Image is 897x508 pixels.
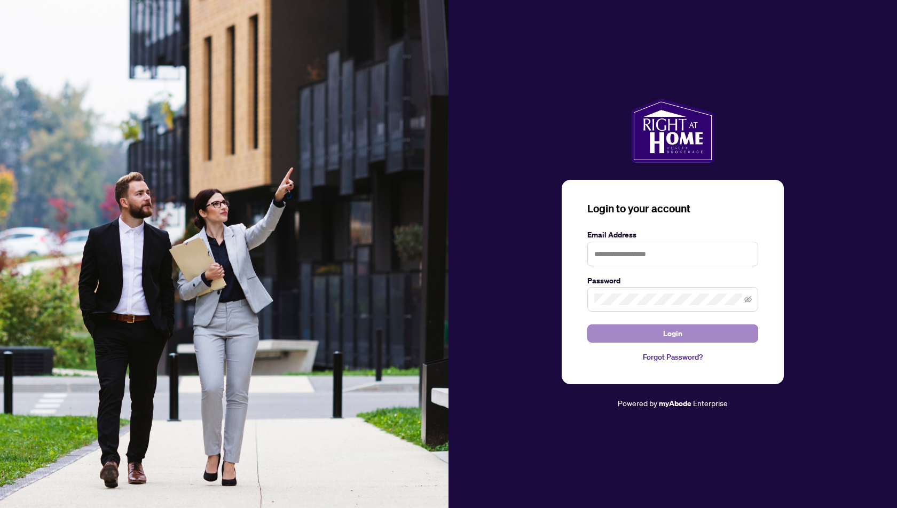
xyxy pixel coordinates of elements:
label: Password [587,275,758,287]
button: Login [587,324,758,343]
span: Login [663,325,682,342]
a: Forgot Password? [587,351,758,363]
span: Powered by [618,398,657,408]
label: Email Address [587,229,758,241]
span: Enterprise [693,398,728,408]
span: eye-invisible [744,296,752,303]
h3: Login to your account [587,201,758,216]
img: ma-logo [631,99,714,163]
a: myAbode [659,398,691,409]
